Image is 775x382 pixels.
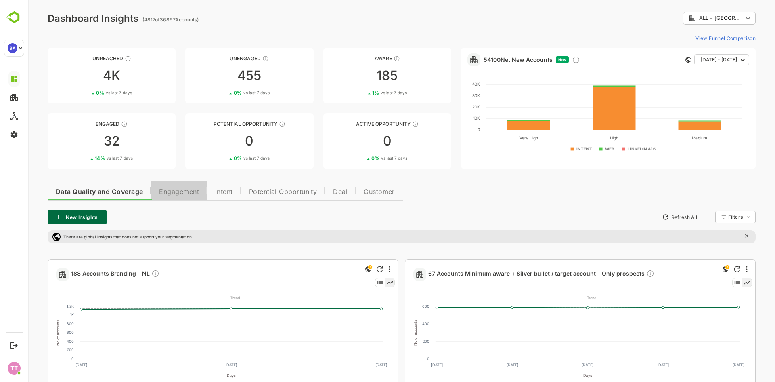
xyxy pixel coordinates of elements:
[672,55,709,65] span: [DATE] - [DATE]
[157,135,285,148] div: 0
[394,339,401,344] text: 200
[8,340,19,351] button: Logout
[700,214,714,220] div: Filters
[38,321,46,326] text: 800
[444,93,452,98] text: 30K
[353,155,379,161] span: vs last 7 days
[544,56,552,64] div: Discover new ICP-fit accounts showing engagement — via intent surges, anonymous website visits, L...
[205,155,241,161] div: 0 %
[96,55,103,62] div: These accounts have not been engaged with for a defined time period
[491,135,510,141] text: Very High
[19,48,147,103] a: UnreachedThese accounts have not been engaged with for a defined time period4K0%vs last 7 days
[295,135,423,148] div: 0
[657,57,663,63] div: This card does not support filter and segments
[199,373,207,378] text: Days
[8,362,21,375] div: TT
[19,113,147,169] a: EngagedThese accounts are warm, further nurturing would qualify them to MQAs3214%vs last 7 days
[455,56,524,63] a: 54100Net New Accounts
[157,113,285,169] a: Potential OpportunityThese accounts are MQAs and can be passed on to Inside Sales00%vs last 7 days
[352,90,379,96] span: vs last 7 days
[551,295,568,300] text: ---- Trend
[157,48,285,103] a: UnengagedThese accounts have not shown enough engagement and need nurturing4550%vs last 7 days
[27,189,115,195] span: Data Quality and Coverage
[35,234,163,239] p: There are global insights that does not support your segmentation
[347,363,359,367] text: [DATE]
[348,266,355,272] div: Refresh
[19,69,147,82] div: 4K
[360,266,362,272] div: More
[699,210,727,224] div: Filters
[114,17,170,23] ag: ( 4817 of 36897 Accounts)
[42,312,46,317] text: 1K
[295,69,423,82] div: 185
[221,189,289,195] span: Potential Opportunity
[19,135,147,148] div: 32
[630,211,672,224] button: Refresh All
[706,266,712,272] div: Refresh
[403,363,415,367] text: [DATE]
[394,321,401,326] text: 400
[295,113,423,169] a: Active OpportunityThese accounts have open opportunities which might be at any of the Sales Stage...
[400,270,626,279] span: 67 Accounts Minimum aware + Silver bullet / target account - Only prospects
[444,104,452,109] text: 20K
[19,55,147,61] div: Unreached
[38,339,46,344] text: 400
[123,270,131,279] div: Description not present
[47,363,59,367] text: [DATE]
[8,43,17,53] div: 9A
[384,121,390,127] div: These accounts have open opportunities which might be at any of the Sales Stages
[660,15,714,22] div: ALL - Netherlands
[43,270,131,279] span: 188 Accounts Branding - NL
[157,121,285,127] div: Potential Opportunity
[93,121,99,127] div: These accounts are warm, further nurturing would qualify them to MQAs
[77,90,104,96] span: vs last 7 days
[385,320,389,346] text: No of accounts
[205,90,241,96] div: 0 %
[19,210,78,224] button: New Insights
[43,270,134,279] a: 188 Accounts Branding - NLDescription not present
[27,320,32,346] text: No of accounts
[394,304,401,308] text: 600
[478,363,490,367] text: [DATE]
[234,55,241,62] div: These accounts have not shown enough engagement and need nurturing
[43,357,46,361] text: 0
[157,55,285,61] div: Unengaged
[195,295,212,300] text: ---- Trend
[67,155,105,161] div: 14 %
[19,121,147,127] div: Engaged
[215,90,241,96] span: vs last 7 days
[295,48,423,103] a: AwareThese accounts have just entered the buying cycle and need further nurturing1851%vs last 7 days
[344,90,379,96] div: 1 %
[197,363,209,367] text: [DATE]
[666,54,721,65] button: [DATE] - [DATE]
[445,116,452,120] text: 10K
[38,304,46,308] text: 1.2K
[692,264,702,275] div: This is a global insight. Segment selection is not applicable for this view
[187,189,205,195] span: Intent
[671,15,714,21] span: ALL - [GEOGRAPHIC_DATA]
[449,127,452,132] text: 0
[664,32,727,44] button: View Funnel Comparison
[444,82,452,87] text: 40K
[664,135,679,140] text: Medium
[335,264,345,275] div: This is a global insight. Segment selection is not applicable for this view
[530,57,538,62] span: New
[131,189,171,195] span: Engagement
[39,348,46,352] text: 200
[4,10,25,25] img: BambooboxLogoMark.f1c84d78b4c51b1a7b5f700c9845e183.svg
[582,135,590,141] text: High
[555,373,564,378] text: Days
[704,363,716,367] text: [DATE]
[553,363,565,367] text: [DATE]
[215,155,241,161] span: vs last 7 days
[629,363,641,367] text: [DATE]
[295,121,423,127] div: Active Opportunity
[343,155,379,161] div: 0 %
[78,155,105,161] span: vs last 7 days
[157,69,285,82] div: 455
[618,270,626,279] div: Description not present
[335,189,367,195] span: Customer
[38,330,46,335] text: 600
[251,121,257,127] div: These accounts are MQAs and can be passed on to Inside Sales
